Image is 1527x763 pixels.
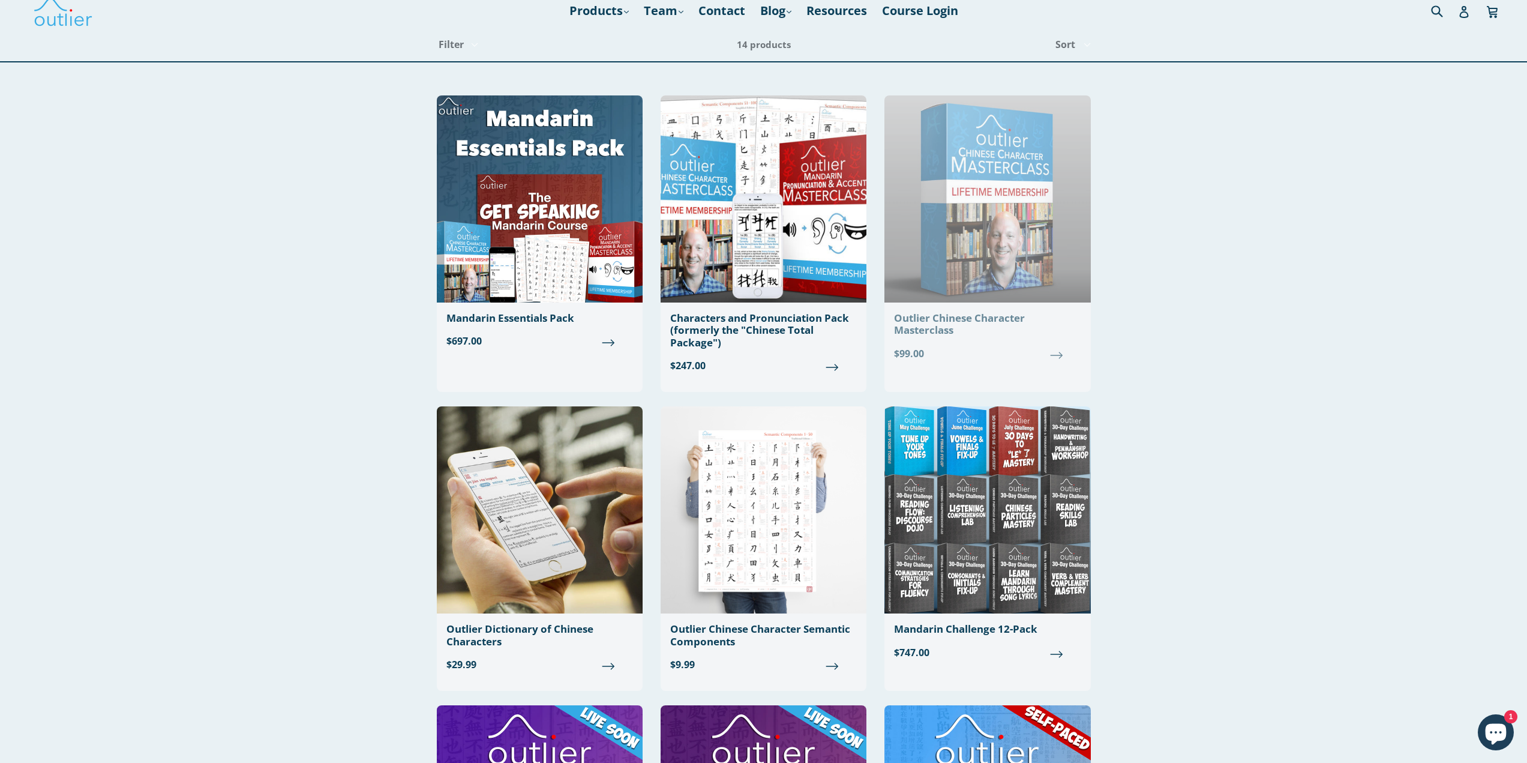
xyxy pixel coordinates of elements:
inbox-online-store-chat: Shopify online store chat [1474,714,1517,753]
a: Mandarin Challenge 12-Pack $747.00 [884,406,1090,669]
span: $697.00 [446,334,633,348]
a: Outlier Dictionary of Chinese Characters $29.99 [437,406,643,681]
img: Mandarin Challenge 12-Pack [884,406,1090,614]
a: Outlier Chinese Character Semantic Components $9.99 [661,406,866,681]
span: 14 products [737,38,791,50]
img: Outlier Chinese Character Masterclass Outlier Linguistics [884,95,1090,303]
a: Mandarin Essentials Pack $697.00 [437,95,643,358]
a: Outlier Chinese Character Masterclass $99.00 [884,95,1090,370]
span: $247.00 [670,358,857,373]
div: Outlier Chinese Character Semantic Components [670,623,857,648]
a: Characters and Pronunciation Pack (formerly the "Chinese Total Package") $247.00 [661,95,866,382]
div: Mandarin Challenge 12-Pack [894,623,1081,635]
span: $747.00 [894,645,1081,660]
img: Chinese Total Package Outlier Linguistics [661,95,866,303]
img: Outlier Dictionary of Chinese Characters Outlier Linguistics [437,406,643,614]
div: Outlier Chinese Character Masterclass [894,312,1081,337]
span: $9.99 [670,657,857,672]
div: Mandarin Essentials Pack [446,312,633,324]
span: $29.99 [446,657,633,672]
span: $99.00 [894,346,1081,361]
img: Outlier Chinese Character Semantic Components [661,406,866,614]
img: Mandarin Essentials Pack [437,95,643,303]
div: Outlier Dictionary of Chinese Characters [446,623,633,648]
div: Characters and Pronunciation Pack (formerly the "Chinese Total Package") [670,312,857,349]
